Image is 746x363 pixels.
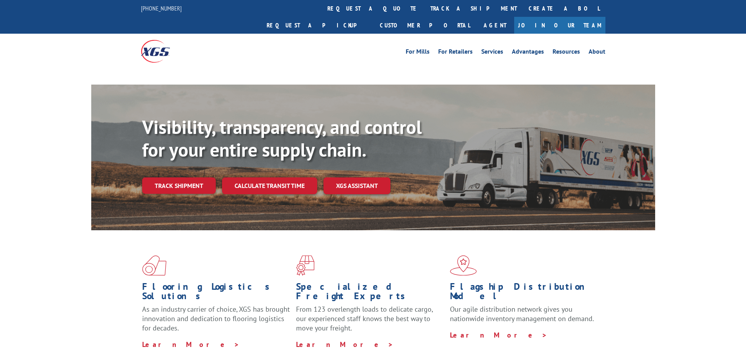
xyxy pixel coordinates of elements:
[142,305,290,332] span: As an industry carrier of choice, XGS has brought innovation and dedication to flooring logistics...
[512,49,544,57] a: Advantages
[323,177,390,194] a: XGS ASSISTANT
[476,17,514,34] a: Agent
[374,17,476,34] a: Customer Portal
[142,282,290,305] h1: Flooring Logistics Solutions
[141,4,182,12] a: [PHONE_NUMBER]
[296,282,444,305] h1: Specialized Freight Experts
[450,282,598,305] h1: Flagship Distribution Model
[406,49,430,57] a: For Mills
[142,177,216,194] a: Track shipment
[142,255,166,276] img: xgs-icon-total-supply-chain-intelligence-red
[142,115,422,162] b: Visibility, transparency, and control for your entire supply chain.
[553,49,580,57] a: Resources
[450,255,477,276] img: xgs-icon-flagship-distribution-model-red
[296,340,394,349] a: Learn More >
[589,49,605,57] a: About
[142,340,240,349] a: Learn More >
[481,49,503,57] a: Services
[450,305,594,323] span: Our agile distribution network gives you nationwide inventory management on demand.
[514,17,605,34] a: Join Our Team
[261,17,374,34] a: Request a pickup
[296,255,314,276] img: xgs-icon-focused-on-flooring-red
[222,177,317,194] a: Calculate transit time
[450,330,547,340] a: Learn More >
[438,49,473,57] a: For Retailers
[296,305,444,340] p: From 123 overlength loads to delicate cargo, our experienced staff knows the best way to move you...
